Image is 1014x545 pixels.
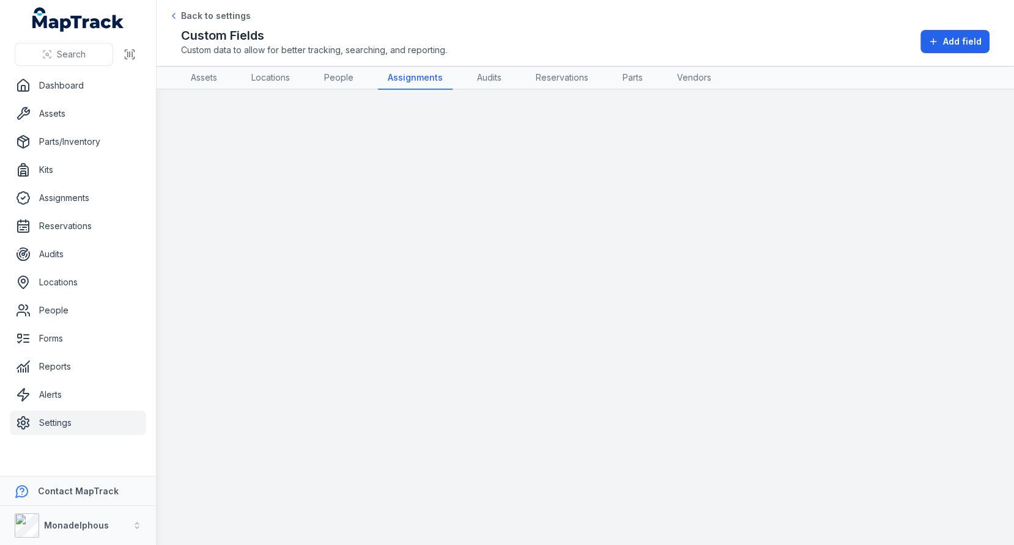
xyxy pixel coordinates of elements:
[169,10,251,22] a: Back to settings
[181,44,447,56] span: Custom data to allow for better tracking, searching, and reporting.
[667,67,721,90] a: Vendors
[181,27,447,44] h2: Custom Fields
[10,73,146,98] a: Dashboard
[10,186,146,210] a: Assignments
[44,520,109,530] strong: Monadelphous
[10,411,146,435] a: Settings
[15,43,113,66] button: Search
[467,67,511,90] a: Audits
[32,7,124,32] a: MapTrack
[10,382,146,407] a: Alerts
[943,35,982,48] span: Add field
[10,354,146,379] a: Reports
[181,67,227,90] a: Assets
[613,67,653,90] a: Parts
[10,326,146,351] a: Forms
[10,242,146,266] a: Audits
[10,214,146,238] a: Reservations
[10,298,146,323] a: People
[10,130,146,154] a: Parts/Inventory
[10,158,146,182] a: Kits
[314,67,363,90] a: People
[920,30,990,53] button: Add field
[10,101,146,126] a: Assets
[378,67,453,90] a: Assignments
[526,67,598,90] a: Reservations
[57,48,86,60] span: Search
[10,270,146,294] a: Locations
[181,10,251,22] span: Back to settings
[38,486,119,496] strong: Contact MapTrack
[242,67,300,90] a: Locations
